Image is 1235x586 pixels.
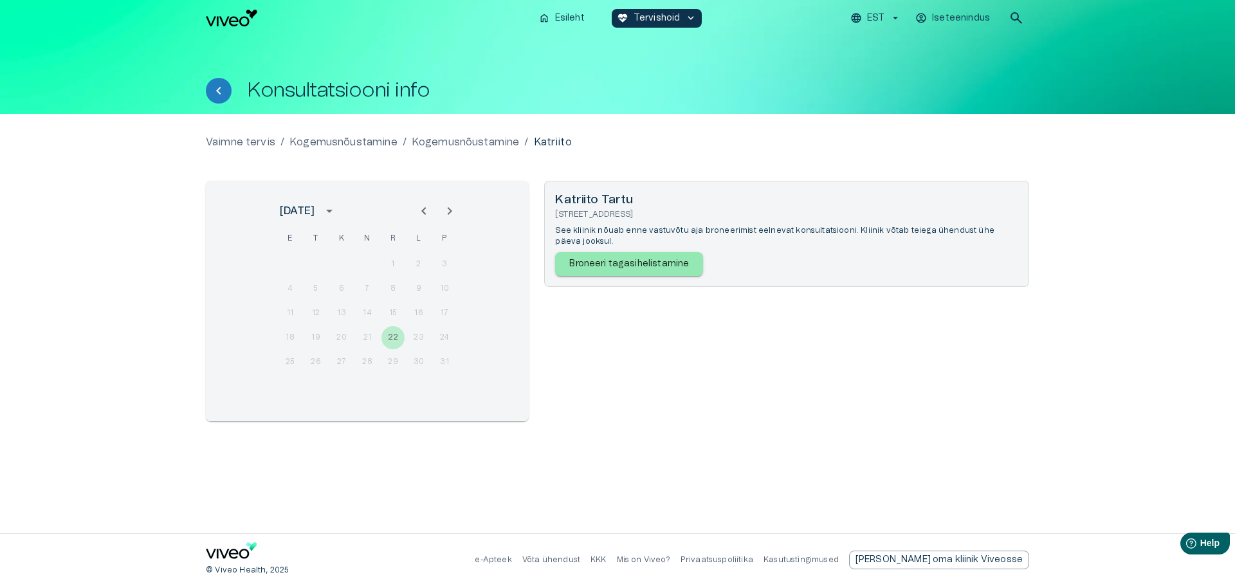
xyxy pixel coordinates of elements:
span: esmaspäev [279,226,302,252]
p: See kliinik nõuab enne vastuvõtu aja broneerimist eelnevat konsultatsiooni. Kliinik võtab teiega ... [555,225,1018,247]
p: Esileht [555,12,585,25]
button: calendar view is open, switch to year view [318,200,340,222]
button: open search modal [1003,5,1029,31]
p: © Viveo Health, 2025 [206,565,289,576]
a: e-Apteek [475,556,511,563]
img: Viveo logo [206,10,257,26]
span: kolmapäev [330,226,353,252]
p: / [403,134,407,150]
a: Open selected supplier callback service booking [555,247,1018,276]
span: reede [381,226,405,252]
div: Broneeri tagasihelistamine [555,252,703,276]
a: Kogemusnõustamine [289,134,398,150]
div: [PERSON_NAME] oma kliinik Viveosse [849,551,1029,569]
p: Katriito [534,134,572,150]
p: / [524,134,528,150]
a: Send email to partnership request to viveo [849,551,1029,569]
span: neljapäev [356,226,379,252]
h6: Katriito Tartu [555,192,1018,209]
a: Privaatsuspoliitika [681,556,753,563]
a: Kogemusnõustamine [412,134,520,150]
span: keyboard_arrow_down [685,12,697,24]
iframe: Help widget launcher [1135,527,1235,563]
a: Vaimne tervis [206,134,275,150]
span: home [538,12,550,24]
button: EST [848,9,903,28]
p: Tervishoid [634,12,681,25]
h1: Konsultatsiooni info [247,79,430,102]
a: Navigate to home page [206,542,257,563]
p: [STREET_ADDRESS] [555,209,1018,220]
span: teisipäev [304,226,327,252]
a: KKK [590,556,607,563]
div: [DATE] [280,203,315,219]
p: / [280,134,284,150]
button: Next month [437,198,462,224]
p: Broneeri tagasihelistamine [569,257,689,271]
button: ecg_heartTervishoidkeyboard_arrow_down [612,9,702,28]
span: pühapäev [433,226,456,252]
p: Mis on Viveo? [617,554,670,565]
p: [PERSON_NAME] oma kliinik Viveosse [855,553,1023,567]
button: Iseteenindus [913,9,993,28]
p: Iseteenindus [932,12,990,25]
p: Võta ühendust [522,554,580,565]
a: Kasutustingimused [764,556,839,563]
span: search [1009,10,1024,26]
p: EST [867,12,884,25]
span: ecg_heart [617,12,628,24]
button: Tagasi [206,78,232,104]
span: laupäev [407,226,430,252]
a: Navigate to homepage [206,10,528,26]
button: homeEsileht [533,9,591,28]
